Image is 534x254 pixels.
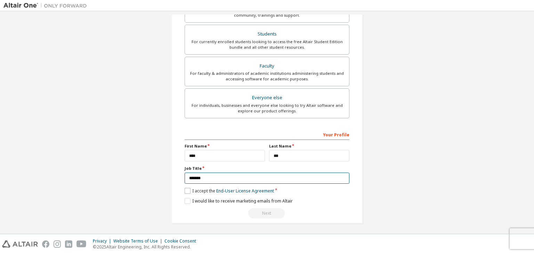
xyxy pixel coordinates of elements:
[93,238,113,244] div: Privacy
[189,93,345,103] div: Everyone else
[54,240,61,248] img: instagram.svg
[2,240,38,248] img: altair_logo.svg
[185,129,349,140] div: Your Profile
[269,143,349,149] label: Last Name
[3,2,90,9] img: Altair One
[189,61,345,71] div: Faculty
[93,244,200,250] p: © 2025 Altair Engineering, Inc. All Rights Reserved.
[185,208,349,219] div: Read and acccept EULA to continue
[42,240,49,248] img: facebook.svg
[189,39,345,50] div: For currently enrolled students looking to access the free Altair Student Edition bundle and all ...
[189,29,345,39] div: Students
[65,240,72,248] img: linkedin.svg
[189,103,345,114] div: For individuals, businesses and everyone else looking to try Altair software and explore our prod...
[164,238,200,244] div: Cookie Consent
[185,166,349,171] label: Job Title
[185,143,265,149] label: First Name
[189,71,345,82] div: For faculty & administrators of academic institutions administering students and accessing softwa...
[76,240,87,248] img: youtube.svg
[216,188,274,194] a: End-User License Agreement
[113,238,164,244] div: Website Terms of Use
[185,188,274,194] label: I accept the
[185,198,293,204] label: I would like to receive marketing emails from Altair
